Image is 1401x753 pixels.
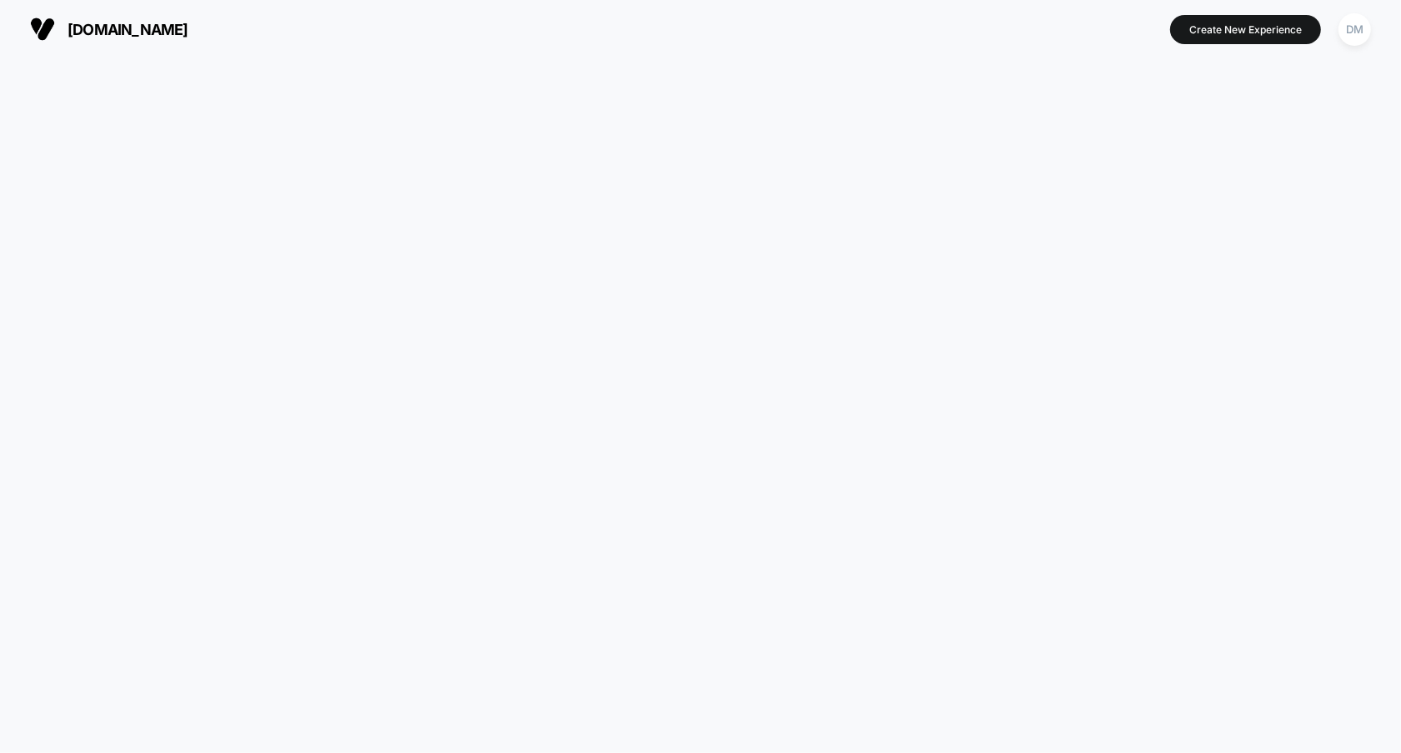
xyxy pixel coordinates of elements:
span: [DOMAIN_NAME] [68,21,188,38]
div: DM [1338,13,1371,46]
img: Visually logo [30,17,55,42]
button: DM [1333,12,1376,47]
button: [DOMAIN_NAME] [25,16,193,42]
button: Create New Experience [1170,15,1321,44]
